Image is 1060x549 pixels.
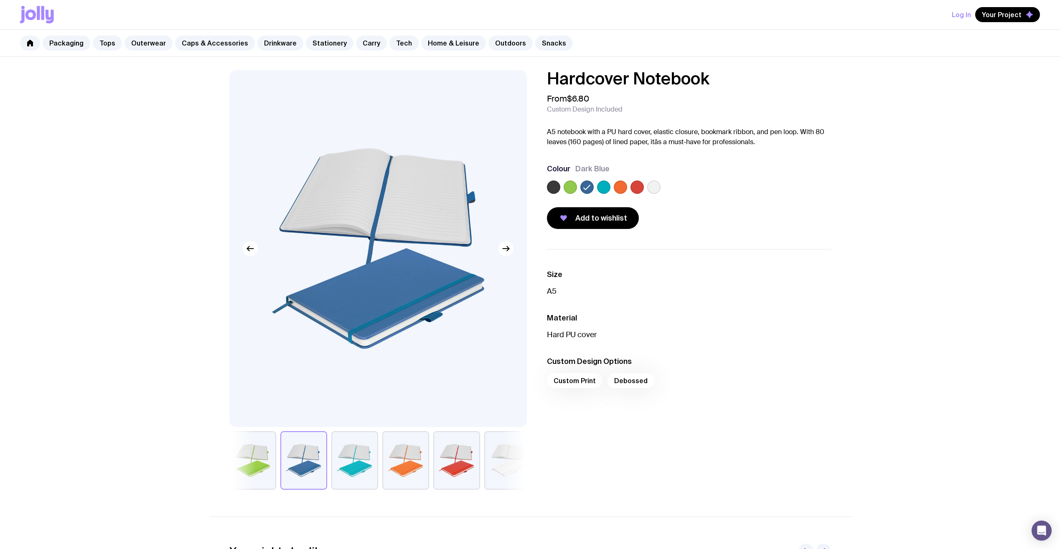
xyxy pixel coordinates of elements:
button: Log In [952,7,971,22]
span: Your Project [982,10,1022,19]
a: Tops [93,36,122,51]
a: Outdoors [488,36,533,51]
h3: Custom Design Options [547,356,831,366]
p: Hard PU cover [547,330,831,340]
span: Custom Design Included [547,105,623,114]
h3: Colour [547,164,570,174]
div: Open Intercom Messenger [1032,521,1052,541]
a: Tech [389,36,419,51]
button: Add to wishlist [547,207,639,229]
a: Home & Leisure [421,36,486,51]
p: A5 [547,286,831,296]
h3: Size [547,269,831,280]
span: Dark Blue [575,164,610,174]
span: $6.80 [567,93,589,104]
a: Carry [356,36,387,51]
h1: Hardcover Notebook [547,70,831,87]
a: Packaging [43,36,90,51]
a: Drinkware [257,36,303,51]
a: Snacks [535,36,573,51]
a: Outerwear [125,36,173,51]
a: Stationery [306,36,353,51]
h3: Material [547,313,831,323]
a: Caps & Accessories [175,36,255,51]
span: Add to wishlist [575,213,627,223]
button: Your Project [975,7,1040,22]
span: From [547,94,589,104]
p: A5 notebook with a PU hard cover, elastic closure, bookmark ribbon, and pen loop. With 80 leaves ... [547,127,831,147]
